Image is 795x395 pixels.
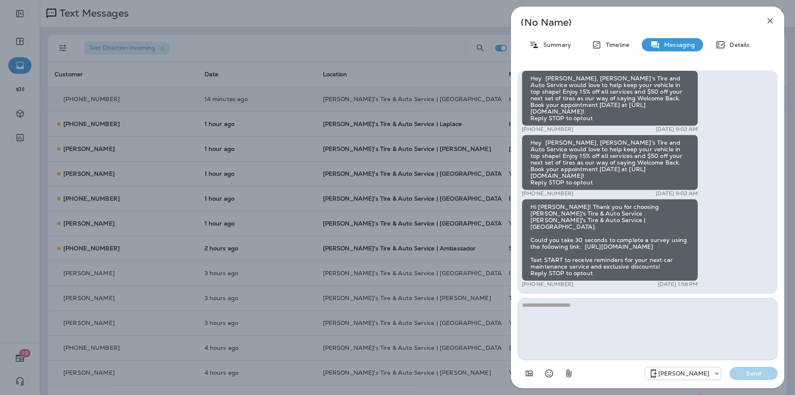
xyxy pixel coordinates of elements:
p: Messaging [660,41,695,48]
p: [DATE] 1:58 PM [658,281,698,288]
p: Summary [539,41,571,48]
p: (No Name) [521,19,747,26]
p: [PERSON_NAME] [658,370,710,377]
p: [PHONE_NUMBER] [522,190,573,197]
div: Hey [PERSON_NAME], [PERSON_NAME]'s Tire and Auto Service would love to help keep your vehicle in ... [522,135,698,190]
p: [DATE] 9:02 AM [656,190,698,197]
div: +1 (985) 509-9630 [645,368,721,378]
button: Add in a premade template [521,365,537,382]
button: Select an emoji [541,365,557,382]
p: Timeline [602,41,629,48]
div: Hey [PERSON_NAME], [PERSON_NAME]'s Tire and Auto Service would love to help keep your vehicle in ... [522,70,698,126]
p: [DATE] 9:02 AM [656,126,698,133]
p: [PHONE_NUMBER] [522,126,573,133]
div: Hi [PERSON_NAME]! Thank you for choosing [PERSON_NAME]'s Tire & Auto Service [PERSON_NAME]'s Tire... [522,199,698,281]
p: Details [725,41,749,48]
p: [PHONE_NUMBER] [522,281,573,288]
